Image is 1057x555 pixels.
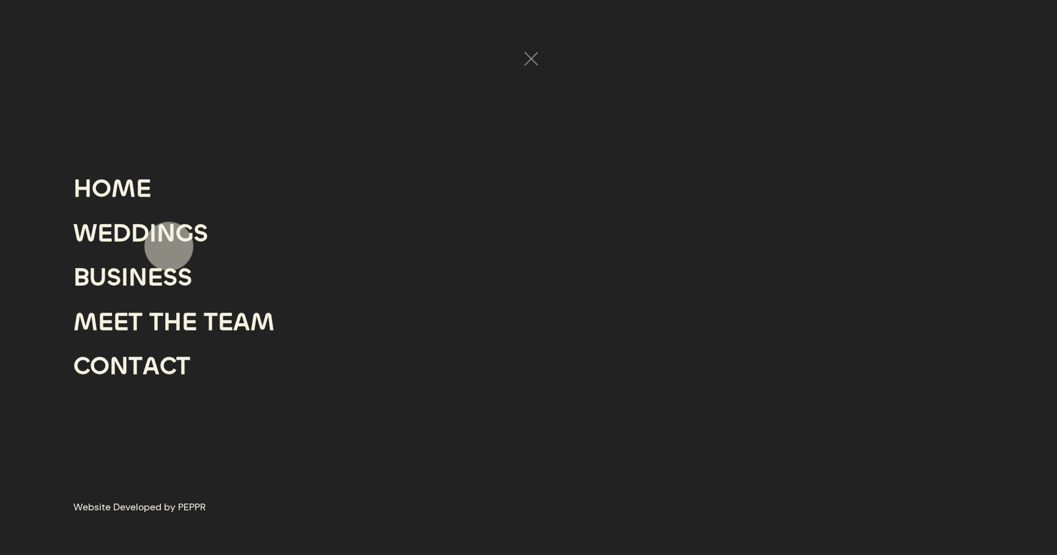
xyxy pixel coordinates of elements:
[131,211,149,256] div: D
[143,345,160,389] div: A
[73,255,192,300] a: BUSINESS
[149,300,163,345] div: T
[176,211,193,256] div: G
[218,300,233,345] div: E
[147,255,163,300] div: E
[113,211,131,256] div: D
[98,300,113,345] div: E
[250,300,275,345] div: M
[89,255,106,300] div: U
[163,300,182,345] div: H
[97,211,113,256] div: E
[128,345,143,389] div: T
[73,211,208,256] a: WEDDINGS
[128,300,143,345] div: T
[233,300,250,345] div: A
[160,345,176,389] div: C
[92,166,111,211] div: O
[73,344,190,389] a: CONTACT
[73,255,89,300] div: B
[113,300,128,345] div: E
[73,166,151,211] a: HOME
[177,255,192,300] div: S
[149,211,157,256] div: I
[73,211,97,256] div: W
[121,255,128,300] div: I
[163,255,177,300] div: S
[128,255,147,300] div: N
[176,345,190,389] div: T
[193,211,208,256] div: S
[111,166,136,211] div: M
[136,166,151,211] div: E
[90,345,109,389] div: O
[157,211,176,256] div: N
[73,166,92,211] div: H
[73,499,206,516] a: Website Developed by PEPPR
[109,345,128,389] div: N
[73,345,90,389] div: C
[73,300,98,345] div: M
[106,255,121,300] div: S
[182,300,197,345] div: E
[204,300,218,345] div: T
[73,300,275,345] a: MEET THE TEAM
